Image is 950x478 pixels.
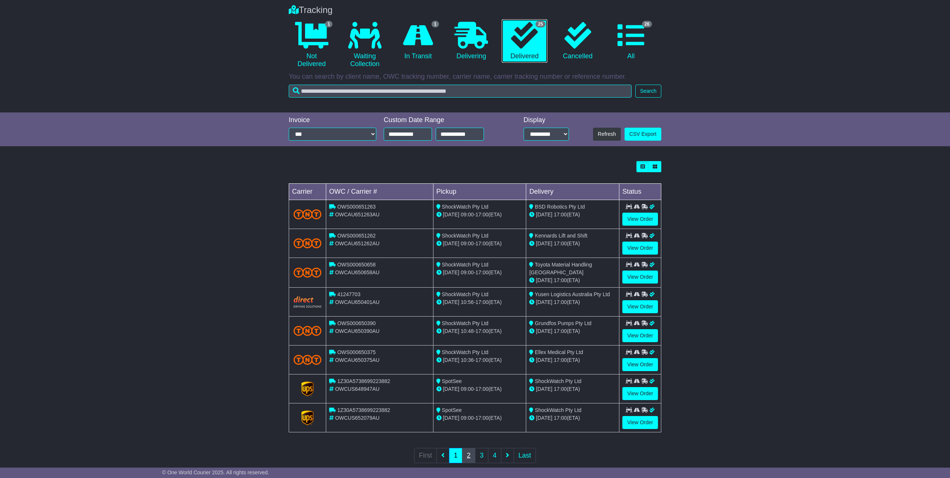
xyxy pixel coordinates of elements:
[535,233,587,239] span: Kennards Lift and Shift
[335,415,380,421] span: OWCUS652079AU
[443,328,459,334] span: [DATE]
[475,386,488,392] span: 17:00
[443,240,459,246] span: [DATE]
[301,410,314,425] img: GetCarrierServiceLogo
[294,326,321,336] img: TNT_Domestic.png
[461,328,474,334] span: 10:48
[529,240,616,248] div: (ETA)
[514,448,536,463] a: Last
[554,415,567,421] span: 17:00
[294,209,321,219] img: TNT_Domestic.png
[554,299,567,305] span: 17:00
[536,386,552,392] span: [DATE]
[475,357,488,363] span: 17:00
[337,378,390,384] span: 1Z30A5738699223882
[337,349,376,355] span: OWS000650375
[342,19,387,71] a: Waiting Collection
[622,271,658,284] a: View Order
[529,298,616,306] div: (ETA)
[436,414,523,422] div: - (ETA)
[529,356,616,364] div: (ETA)
[301,382,314,396] img: GetCarrierServiceLogo
[442,320,489,326] span: ShockWatch Pty Ltd
[625,128,661,141] a: CSV Export
[536,328,552,334] span: [DATE]
[622,242,658,255] a: View Order
[436,385,523,393] div: - (ETA)
[554,240,567,246] span: 17:00
[337,407,390,413] span: 1Z30A5738699223882
[635,85,661,98] button: Search
[337,291,360,297] span: 41247703
[289,184,326,200] td: Carrier
[535,407,582,413] span: ShockWatch Pty Ltd
[436,298,523,306] div: - (ETA)
[395,19,441,63] a: 1 In Transit
[335,357,380,363] span: OWCAU650375AU
[554,212,567,217] span: 17:00
[432,21,439,27] span: 1
[536,299,552,305] span: [DATE]
[475,328,488,334] span: 17:00
[461,386,474,392] span: 09:00
[335,240,380,246] span: OWCAU651262AU
[289,116,376,124] div: Invoice
[535,320,592,326] span: Grundfos Pumps Pty Ltd
[443,212,459,217] span: [DATE]
[294,355,321,365] img: TNT_Domestic.png
[433,184,526,200] td: Pickup
[442,407,462,413] span: SpotSee
[289,19,334,71] a: 1 Not Delivered
[337,262,376,268] span: OWS000650658
[475,269,488,275] span: 17:00
[536,212,552,217] span: [DATE]
[475,415,488,421] span: 17:00
[536,240,552,246] span: [DATE]
[536,415,552,421] span: [DATE]
[436,356,523,364] div: - (ETA)
[289,73,661,81] p: You can search by client name, OWC tracking number, carrier name, carrier tracking number or refe...
[442,291,489,297] span: ShockWatch Pty Ltd
[294,238,321,248] img: TNT_Domestic.png
[536,357,552,363] span: [DATE]
[436,240,523,248] div: - (ETA)
[622,387,658,400] a: View Order
[529,327,616,335] div: (ETA)
[526,184,619,200] td: Delivery
[337,320,376,326] span: OWS000650390
[555,19,600,63] a: Cancelled
[335,386,380,392] span: OWCUS648947AU
[461,357,474,363] span: 10:36
[554,277,567,283] span: 17:00
[622,213,658,226] a: View Order
[461,299,474,305] span: 10:56
[593,128,621,141] button: Refresh
[529,385,616,393] div: (ETA)
[535,21,546,27] span: 25
[461,415,474,421] span: 09:00
[335,212,380,217] span: OWCAU651263AU
[529,276,616,284] div: (ETA)
[475,448,488,463] a: 3
[475,212,488,217] span: 17:00
[502,19,547,63] a: 25 Delivered
[529,262,592,275] span: Toyota Material Handling [GEOGRAPHIC_DATA]
[337,204,376,210] span: OWS000651263
[443,357,459,363] span: [DATE]
[337,233,376,239] span: OWS000651262
[536,277,552,283] span: [DATE]
[529,414,616,422] div: (ETA)
[622,329,658,342] a: View Order
[436,327,523,335] div: - (ETA)
[642,21,652,27] span: 26
[488,448,501,463] a: 4
[475,299,488,305] span: 17:00
[554,328,567,334] span: 17:00
[535,291,610,297] span: Yusen Logistics Australia Pty Ltd
[622,416,658,429] a: View Order
[461,269,474,275] span: 09:00
[294,268,321,278] img: TNT_Domestic.png
[335,328,380,334] span: OWCAU650390AU
[442,378,462,384] span: SpotSee
[461,212,474,217] span: 09:00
